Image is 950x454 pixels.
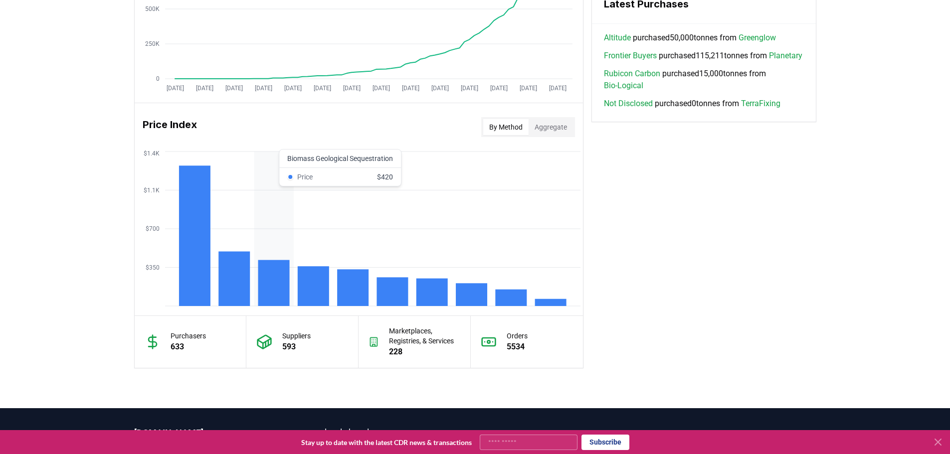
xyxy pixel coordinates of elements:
a: Greenglow [739,32,776,44]
tspan: $1.4K [144,150,160,157]
tspan: [DATE] [401,85,419,92]
tspan: [DATE] [254,85,272,92]
span: purchased 0 tonnes from [604,98,780,110]
a: Planetary [769,50,802,62]
p: Orders [507,331,528,341]
tspan: [DATE] [284,85,301,92]
tspan: $350 [146,264,160,271]
p: [DOMAIN_NAME] [134,426,285,440]
tspan: 250K [145,40,160,47]
tspan: $700 [146,225,160,232]
a: Not Disclosed [604,98,653,110]
p: 633 [171,341,206,353]
a: TerraFixing [741,98,780,110]
tspan: [DATE] [490,85,507,92]
a: Frontier Buyers [604,50,657,62]
tspan: [DATE] [343,85,360,92]
p: Marketplaces, Registries, & Services [389,326,460,346]
tspan: 0 [156,75,160,82]
a: Rubicon Carbon [604,68,660,80]
tspan: [DATE] [225,85,242,92]
button: By Method [483,119,529,135]
h3: Price Index [143,117,197,137]
p: Suppliers [282,331,311,341]
tspan: 500K [145,5,160,12]
a: Bio-Logical [604,80,643,92]
p: 228 [389,346,460,358]
p: 5534 [507,341,528,353]
p: 593 [282,341,311,353]
tspan: [DATE] [313,85,331,92]
p: Purchasers [171,331,206,341]
a: Altitude [604,32,631,44]
button: Aggregate [529,119,573,135]
tspan: [DATE] [195,85,213,92]
tspan: [DATE] [166,85,184,92]
span: purchased 15,000 tonnes from [604,68,804,92]
tspan: [DATE] [460,85,478,92]
span: purchased 115,211 tonnes from [604,50,802,62]
tspan: [DATE] [372,85,389,92]
tspan: [DATE] [519,85,537,92]
tspan: [DATE] [549,85,566,92]
tspan: $1.1K [144,187,160,194]
span: purchased 50,000 tonnes from [604,32,776,44]
tspan: [DATE] [431,85,448,92]
a: Leaderboards [325,426,475,438]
